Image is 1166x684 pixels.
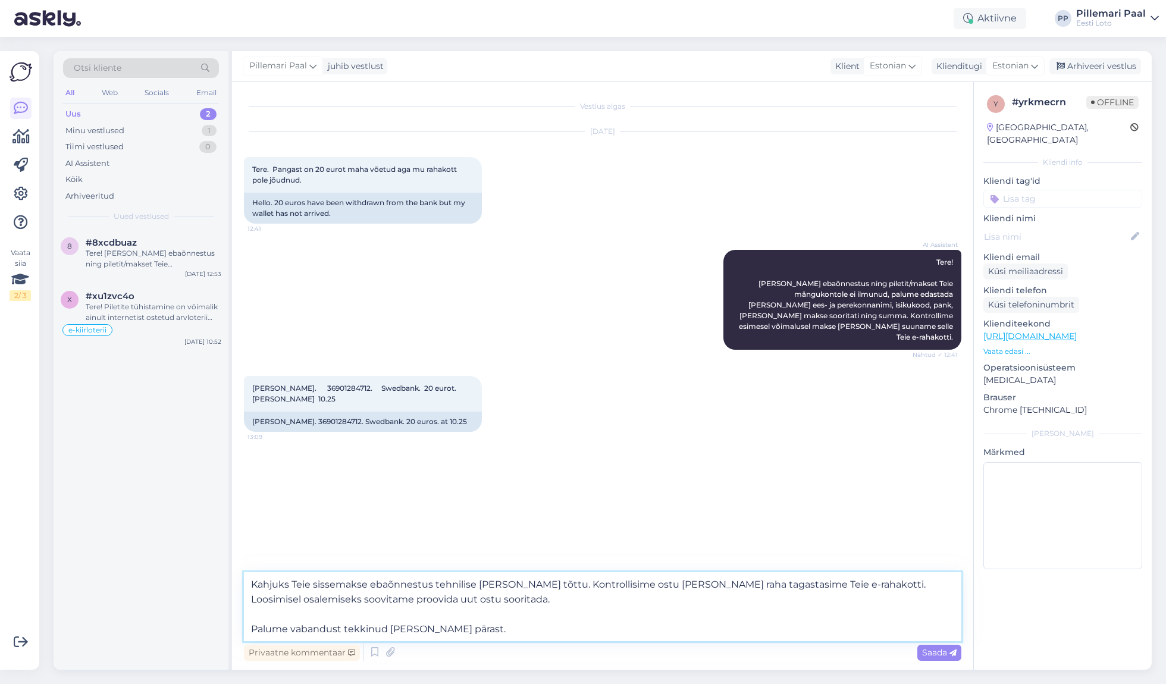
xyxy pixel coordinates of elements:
[65,125,124,137] div: Minu vestlused
[200,108,217,120] div: 2
[244,572,961,641] textarea: Kahjuks Teie sissemakse ebaõnnestus tehnilise [PERSON_NAME] tõttu. Kontrollisime ostu [PERSON_NAM...
[247,224,292,233] span: 12:41
[74,62,121,74] span: Otsi kliente
[244,126,961,137] div: [DATE]
[184,337,221,346] div: [DATE] 10:52
[65,174,83,186] div: Kõik
[99,85,120,101] div: Web
[913,350,958,359] span: Nähtud ✓ 12:41
[830,60,860,73] div: Klient
[983,374,1142,387] p: [MEDICAL_DATA]
[983,190,1142,208] input: Lisa tag
[249,59,307,73] span: Pillemari Paal
[983,362,1142,374] p: Operatsioonisüsteem
[983,212,1142,225] p: Kliendi nimi
[65,158,109,170] div: AI Assistent
[65,190,114,202] div: Arhiveeritud
[65,108,81,120] div: Uus
[1012,95,1086,109] div: # yrkmecrn
[67,241,72,250] span: 8
[1076,9,1146,18] div: Pillemari Paal
[983,404,1142,416] p: Chrome [TECHNICAL_ID]
[247,432,292,441] span: 13:09
[252,165,459,184] span: Tere. Pangast on 20 eurot maha võetud aga mu rahakott pole jõudnud.
[984,230,1129,243] input: Lisa nimi
[954,8,1026,29] div: Aktiivne
[244,645,360,661] div: Privaatne kommentaar
[983,157,1142,168] div: Kliendi info
[983,446,1142,459] p: Märkmed
[870,59,906,73] span: Estonian
[63,85,77,101] div: All
[1086,96,1139,109] span: Offline
[992,59,1029,73] span: Estonian
[993,99,998,108] span: y
[1055,10,1071,27] div: PP
[244,193,482,224] div: Hello. 20 euros have been withdrawn from the bank but my wallet has not arrived.
[244,101,961,112] div: Vestlus algas
[983,428,1142,439] div: [PERSON_NAME]
[983,297,1079,313] div: Küsi telefoninumbrit
[68,327,106,334] span: e-kiirloterii
[983,175,1142,187] p: Kliendi tag'id
[86,248,221,269] div: Tere! [PERSON_NAME] ebaõnnestus ning piletit/makset Teie mängukontole ei ilmunud, palume edastada...
[1076,18,1146,28] div: Eesti Loto
[922,647,957,658] span: Saada
[983,284,1142,297] p: Kliendi telefon
[86,302,221,323] div: Tere! Piletite tühistamine on võimalik ainult internetist ostetud arvloterii piletite puhul ning ...
[86,291,134,302] span: #xu1zvc4o
[983,391,1142,404] p: Brauser
[983,251,1142,263] p: Kliendi email
[142,85,171,101] div: Socials
[199,141,217,153] div: 0
[194,85,219,101] div: Email
[10,247,31,301] div: Vaata siia
[244,412,482,432] div: [PERSON_NAME]. 36901284712. Swedbank. 20 euros. at 10.25
[983,263,1068,280] div: Küsi meiliaadressi
[65,141,124,153] div: Tiimi vestlused
[114,211,169,222] span: Uued vestlused
[987,121,1130,146] div: [GEOGRAPHIC_DATA], [GEOGRAPHIC_DATA]
[983,331,1077,341] a: [URL][DOMAIN_NAME]
[983,346,1142,357] p: Vaata edasi ...
[913,240,958,249] span: AI Assistent
[1076,9,1159,28] a: Pillemari PaalEesti Loto
[932,60,982,73] div: Klienditugi
[67,295,72,304] span: x
[185,269,221,278] div: [DATE] 12:53
[323,60,384,73] div: juhib vestlust
[1049,58,1141,74] div: Arhiveeri vestlus
[202,125,217,137] div: 1
[10,290,31,301] div: 2 / 3
[983,318,1142,330] p: Klienditeekond
[86,237,137,248] span: #8xcdbuaz
[10,61,32,83] img: Askly Logo
[252,384,458,403] span: [PERSON_NAME]. 36901284712. Swedbank. 20 eurot. [PERSON_NAME] 10.25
